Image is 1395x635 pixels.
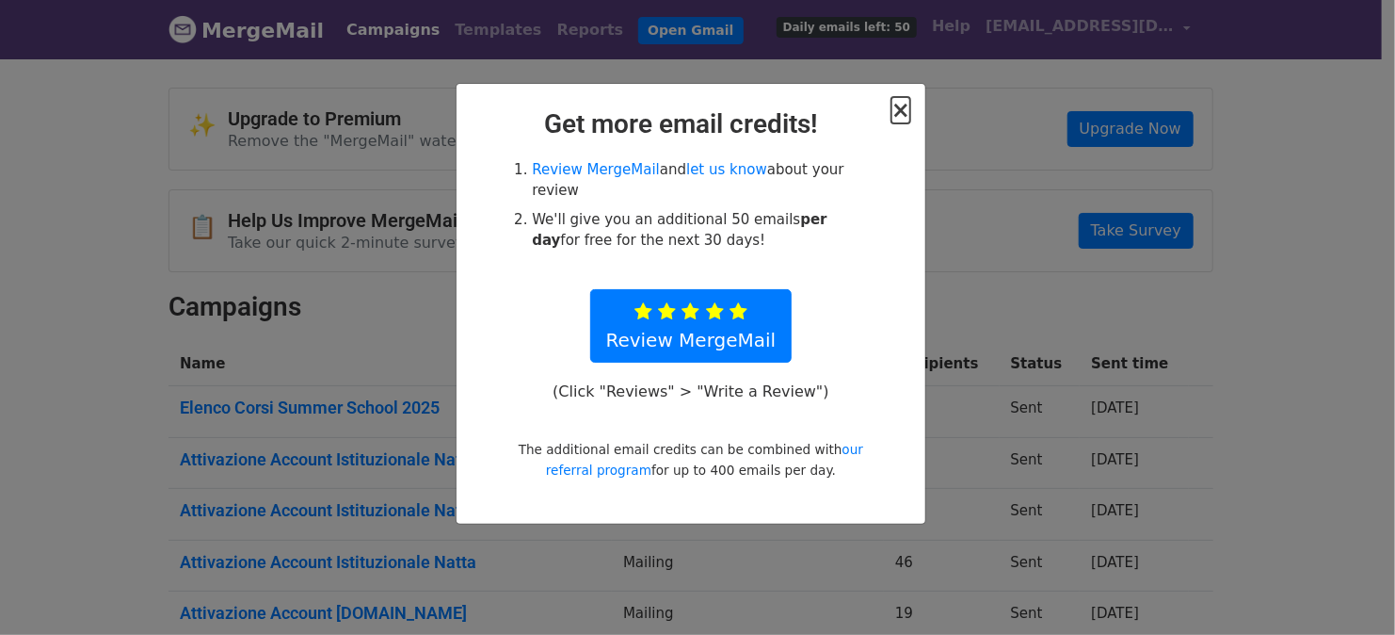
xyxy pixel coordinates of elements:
[472,108,910,140] h2: Get more email credits!
[686,161,767,178] a: let us know
[546,442,863,478] a: our referral program
[532,161,660,178] a: Review MergeMail
[590,289,793,363] a: Review MergeMail
[543,382,839,401] p: (Click "Reviews" > "Write a Review")
[891,99,910,122] button: Close
[519,442,863,478] small: The additional email credits can be combined with for up to 400 emails per day.
[532,209,871,252] li: We'll give you an additional 50 emails for free for the next 30 days!
[1301,545,1395,635] div: Widget chat
[1301,545,1395,635] iframe: Chat Widget
[532,159,871,202] li: and about your review
[532,211,826,250] strong: per day
[891,97,910,123] span: ×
